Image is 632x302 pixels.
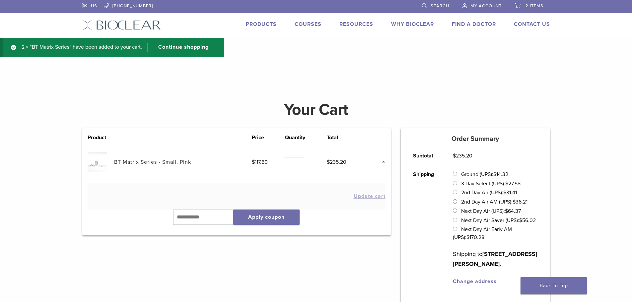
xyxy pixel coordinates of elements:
[453,249,537,269] p: Shipping to .
[327,159,330,165] span: $
[233,210,300,225] button: Apply coupon
[339,21,373,28] a: Resources
[82,20,161,30] img: Bioclear
[453,152,456,159] span: $
[470,3,502,9] span: My Account
[461,180,521,187] label: 3 Day Select (UPS):
[513,199,516,205] span: $
[114,159,191,165] a: BT Matrix Series - Small, Pink
[327,159,346,165] bdi: 235.20
[519,217,536,224] bdi: 56.02
[503,189,506,196] span: $
[452,21,496,28] a: Find A Doctor
[406,147,446,165] th: Subtotal
[246,21,277,28] a: Products
[461,217,536,224] label: Next Day Air Saver (UPS):
[461,171,508,178] label: Ground (UPS):
[493,171,496,178] span: $
[252,134,285,142] th: Price
[285,134,327,142] th: Quantity
[503,189,517,196] bdi: 31.41
[519,217,522,224] span: $
[252,159,255,165] span: $
[505,208,521,214] bdi: 64.37
[466,234,469,241] span: $
[466,234,484,241] bdi: 170.28
[493,171,508,178] bdi: 14.32
[513,199,527,205] bdi: 36.21
[252,159,268,165] bdi: 117.60
[514,21,550,28] a: Contact Us
[431,3,449,9] span: Search
[453,250,537,268] strong: [STREET_ADDRESS][PERSON_NAME]
[88,134,114,142] th: Product
[461,189,517,196] label: 2nd Day Air (UPS):
[461,199,527,205] label: 2nd Day Air AM (UPS):
[354,194,386,199] button: Update cart
[391,21,434,28] a: Why Bioclear
[295,21,321,28] a: Courses
[526,3,543,9] span: 2 items
[327,134,368,142] th: Total
[77,102,555,118] h1: Your Cart
[88,152,107,172] img: BT Matrix Series - Small, Pink
[453,278,497,285] a: Change address
[505,180,521,187] bdi: 27.58
[521,277,587,294] a: Back To Top
[453,152,472,159] bdi: 235.20
[147,43,214,52] a: Continue shopping
[377,158,386,166] a: Remove this item
[406,165,446,291] th: Shipping
[401,135,550,143] h5: Order Summary
[453,226,512,241] label: Next Day Air Early AM (UPS):
[505,208,508,214] span: $
[461,208,521,214] label: Next Day Air (UPS):
[505,180,508,187] span: $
